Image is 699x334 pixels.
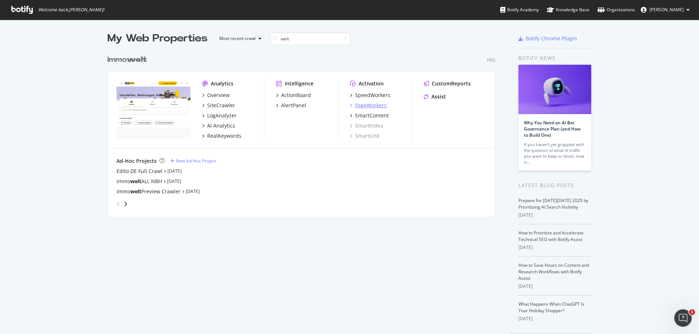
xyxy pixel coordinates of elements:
a: SiteCrawler [202,102,235,109]
div: Botify Chrome Plugin [526,35,577,42]
span: Axel Roth [649,7,684,13]
a: SpeedWorkers [350,92,390,99]
a: [DATE] [167,178,181,184]
div: grid [107,46,501,217]
div: LogAnalyzer [207,112,237,119]
div: New Ad-Hoc Project [176,158,216,164]
span: 1 [689,309,695,315]
div: RealKeywords [207,132,241,140]
div: Assist [431,93,446,100]
a: SmartLink [350,132,379,140]
a: How to Save Hours on Content and Research Workflows with Botify Assist [518,262,589,281]
div: Knowledge Base [547,6,589,13]
a: ImmoweltPreview Crawler [116,188,181,195]
a: Prepare for [DATE][DATE] 2025 by Prioritizing AI Search Visibility [518,197,588,210]
div: CustomReports [432,80,471,87]
a: Why You Need an AI Bot Governance Plan (and How to Build One) [524,120,581,138]
b: welt [127,56,147,63]
a: RealKeywords [202,132,241,140]
a: New Ad-Hoc Project [170,158,216,164]
div: Overview [207,92,230,99]
div: AlertPanel [281,102,306,109]
a: SmartIndex [350,122,383,129]
div: [DATE] [518,315,592,322]
a: What Happens When ChatGPT Is Your Holiday Shopper? [518,301,584,314]
a: Overview [202,92,230,99]
a: AI Analytics [202,122,235,129]
div: Immo ALL NBH [116,178,162,185]
a: [DATE] [186,188,200,194]
div: Most recent crawl [219,36,256,41]
img: immowelt.de [116,80,190,139]
input: Search [270,32,350,45]
div: Organizations [597,6,635,13]
a: [DATE] [167,168,182,174]
div: If you haven’t yet grappled with the question of what AI traffic you want to keep or block, now is… [524,142,586,165]
div: [DATE] [518,212,592,218]
a: Assist [424,93,446,100]
iframe: Intercom live chat [674,309,692,327]
b: welt [130,178,141,185]
div: AI Analytics [207,122,235,129]
button: [PERSON_NAME] [635,4,695,16]
div: Botify Academy [500,6,539,13]
a: AlertPanel [276,102,306,109]
div: Latest Blog Posts [518,181,592,189]
span: Welcome back, [PERSON_NAME] ! [38,7,104,13]
a: How to Prioritize and Accelerate Technical SEO with Botify Assist [518,230,584,242]
img: Why You Need an AI Bot Governance Plan (and How to Build One) [518,65,591,114]
div: ActionBoard [281,92,311,99]
div: Activation [359,80,384,87]
div: SmartContent [355,112,389,119]
a: ActionBoard [276,92,311,99]
a: SmartContent [350,112,389,119]
div: [DATE] [518,244,592,251]
div: Immo [107,55,147,65]
div: PageWorkers [355,102,387,109]
div: SiteCrawler [207,102,235,109]
div: SpeedWorkers [355,92,390,99]
a: LogAnalyzer [202,112,237,119]
div: Analytics [211,80,233,87]
div: Botify news [518,54,592,62]
a: Botify Chrome Plugin [518,35,577,42]
div: Immo Preview Crawler [116,188,181,195]
a: CustomReports [424,80,471,87]
div: Intelligence [285,80,313,87]
a: PageWorkers [350,102,387,109]
a: Immowelt [107,55,150,65]
button: Most recent crawl [213,33,264,44]
a: Edito DE Full Crawl [116,168,162,175]
div: Ad-Hoc Projects [116,157,157,165]
div: Pro [487,57,495,63]
b: welt [130,188,141,195]
div: My Web Properties [107,31,208,46]
div: [DATE] [518,283,592,290]
div: angle-left [114,198,123,210]
a: ImmoweltALL NBH [116,178,162,185]
div: angle-right [123,200,128,208]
